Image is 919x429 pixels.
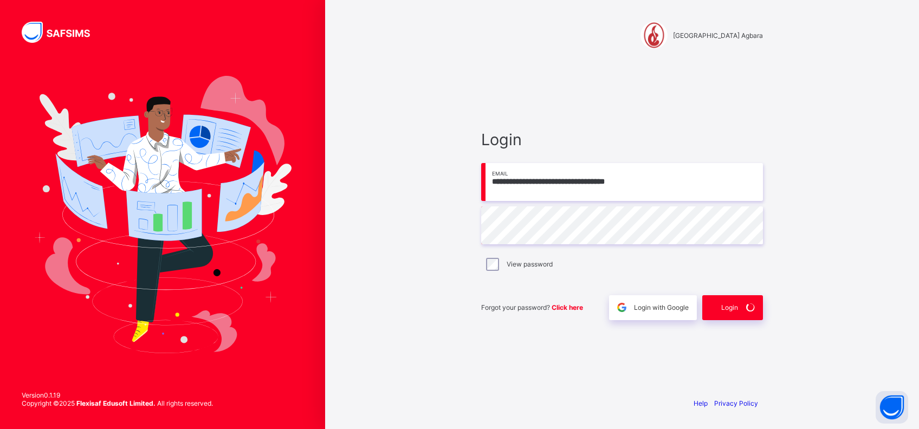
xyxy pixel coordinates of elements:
[694,399,708,407] a: Help
[616,301,628,314] img: google.396cfc9801f0270233282035f929180a.svg
[721,303,738,311] span: Login
[552,303,583,311] a: Click here
[507,260,553,268] label: View password
[481,303,583,311] span: Forgot your password?
[22,399,213,407] span: Copyright © 2025 All rights reserved.
[714,399,758,407] a: Privacy Policy
[76,399,156,407] strong: Flexisaf Edusoft Limited.
[876,391,908,424] button: Open asap
[34,76,292,353] img: Hero Image
[22,22,103,43] img: SAFSIMS Logo
[673,31,763,40] span: [GEOGRAPHIC_DATA] Agbara
[481,130,763,149] span: Login
[634,303,689,311] span: Login with Google
[22,391,213,399] span: Version 0.1.19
